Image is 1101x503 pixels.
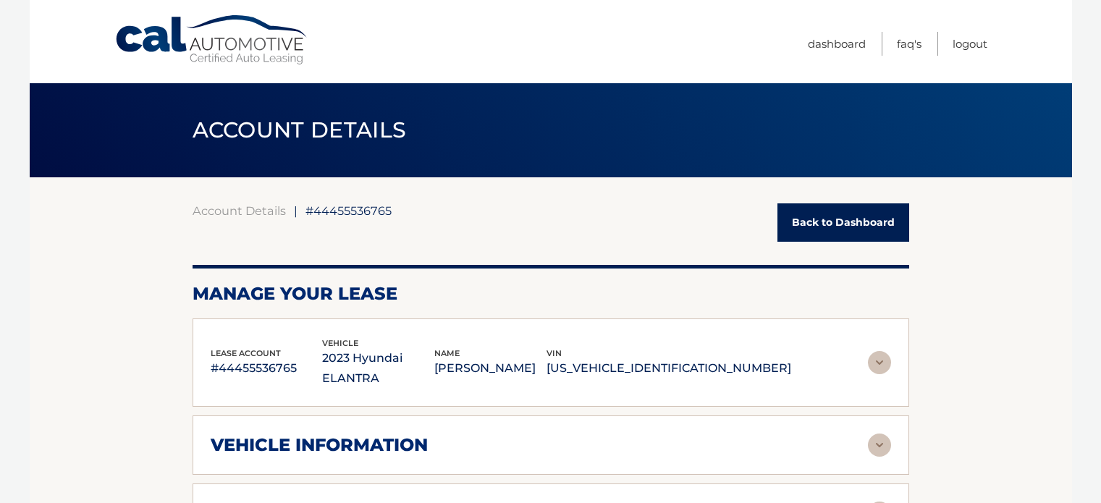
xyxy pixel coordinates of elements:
[434,348,460,358] span: name
[193,117,407,143] span: ACCOUNT DETAILS
[953,32,987,56] a: Logout
[294,203,298,218] span: |
[193,283,909,305] h2: Manage Your Lease
[211,434,428,456] h2: vehicle information
[777,203,909,242] a: Back to Dashboard
[808,32,866,56] a: Dashboard
[434,358,547,379] p: [PERSON_NAME]
[897,32,921,56] a: FAQ's
[322,348,434,389] p: 2023 Hyundai ELANTRA
[305,203,392,218] span: #44455536765
[211,358,323,379] p: #44455536765
[868,351,891,374] img: accordion-rest.svg
[193,203,286,218] a: Account Details
[547,358,791,379] p: [US_VEHICLE_IDENTIFICATION_NUMBER]
[868,434,891,457] img: accordion-rest.svg
[211,348,281,358] span: lease account
[114,14,310,66] a: Cal Automotive
[547,348,562,358] span: vin
[322,338,358,348] span: vehicle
